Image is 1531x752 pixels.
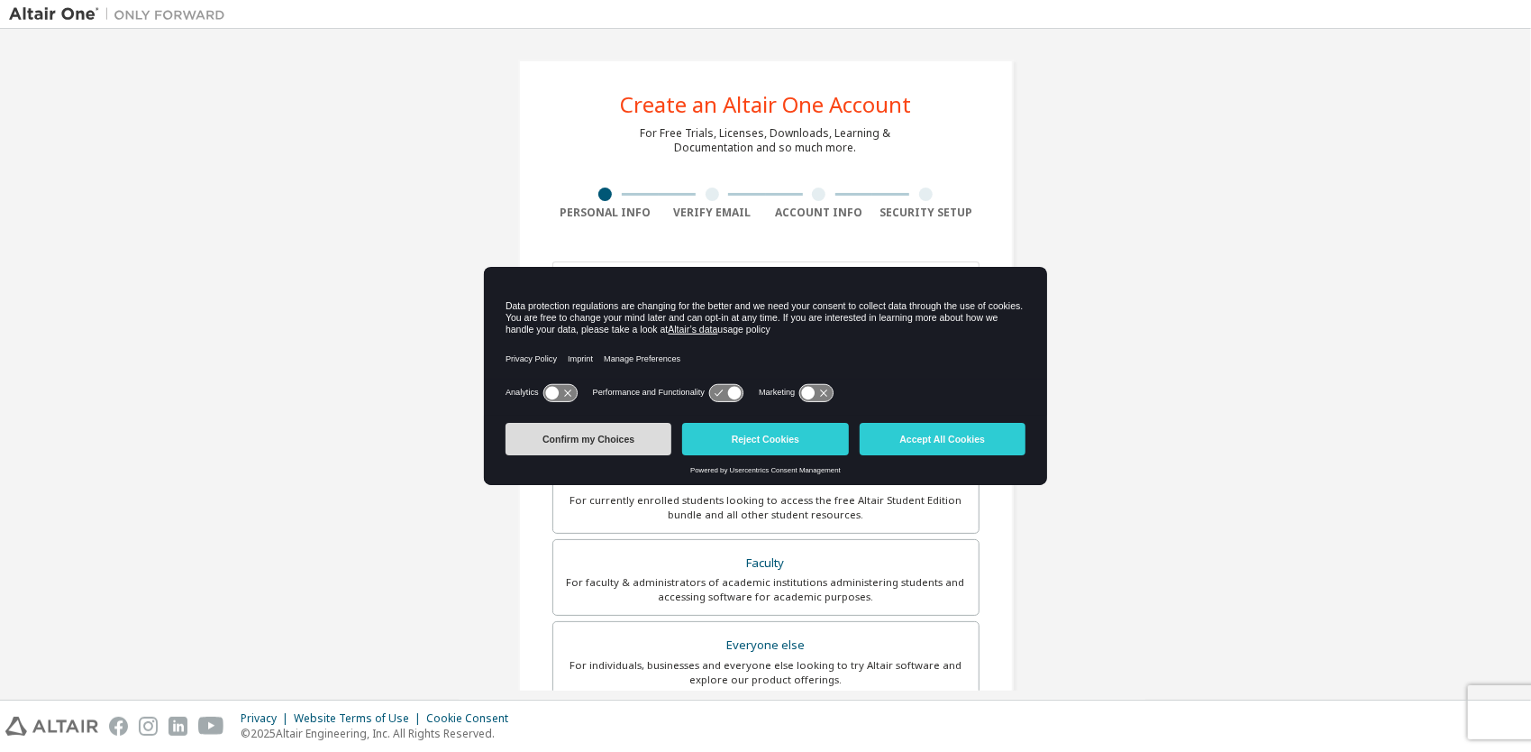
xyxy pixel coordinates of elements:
[426,711,519,726] div: Cookie Consent
[5,717,98,736] img: altair_logo.svg
[198,717,224,736] img: youtube.svg
[241,711,294,726] div: Privacy
[564,658,968,687] div: For individuals, businesses and everyone else looking to try Altair software and explore our prod...
[169,717,187,736] img: linkedin.svg
[109,717,128,736] img: facebook.svg
[641,126,891,155] div: For Free Trials, Licenses, Downloads, Learning & Documentation and so much more.
[564,633,968,658] div: Everyone else
[564,493,968,522] div: For currently enrolled students looking to access the free Altair Student Edition bundle and all ...
[564,551,968,576] div: Faculty
[766,206,873,220] div: Account Info
[620,94,911,115] div: Create an Altair One Account
[552,206,660,220] div: Personal Info
[139,717,158,736] img: instagram.svg
[659,206,766,220] div: Verify Email
[294,711,426,726] div: Website Terms of Use
[241,726,519,741] p: © 2025 Altair Engineering, Inc. All Rights Reserved.
[9,5,234,23] img: Altair One
[872,206,980,220] div: Security Setup
[564,575,968,604] div: For faculty & administrators of academic institutions administering students and accessing softwa...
